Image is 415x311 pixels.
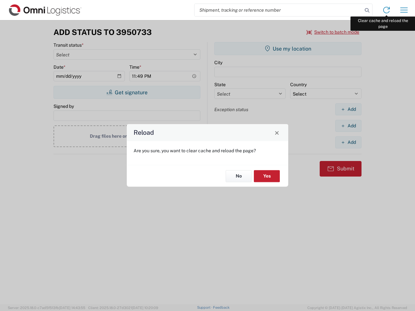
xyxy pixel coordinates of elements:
button: Yes [254,170,280,182]
button: No [226,170,252,182]
h4: Reload [134,128,154,137]
p: Are you sure, you want to clear cache and reload the page? [134,148,281,154]
button: Close [272,128,281,137]
input: Shipment, tracking or reference number [195,4,362,16]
